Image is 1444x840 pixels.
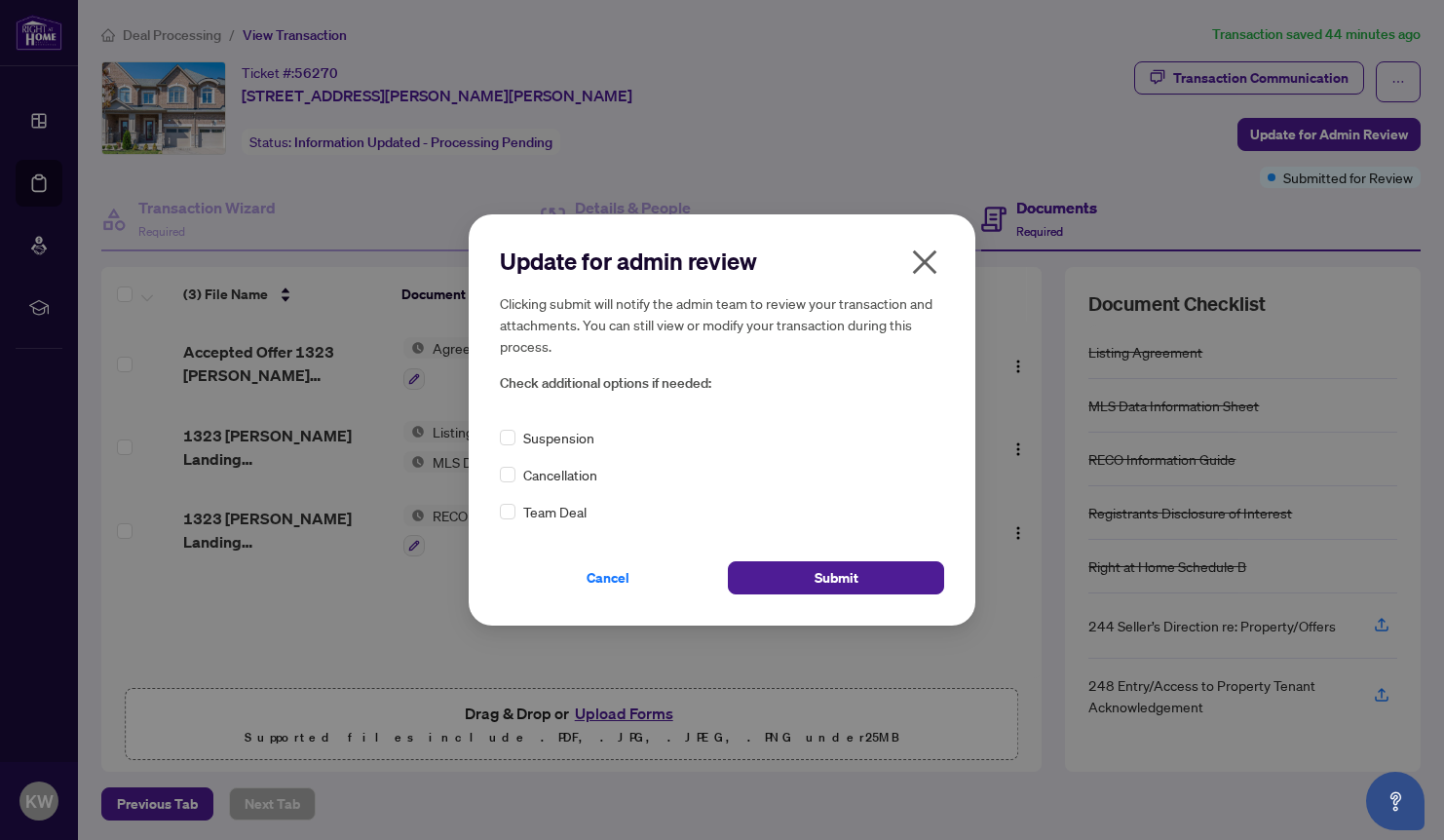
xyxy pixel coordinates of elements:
span: Suspension [523,427,594,448]
button: Submit [728,561,944,594]
span: Submit [815,562,858,593]
span: Check additional options if needed: [500,372,944,395]
h5: Clicking submit will notify the admin team to review your transaction and attachments. You can st... [500,292,944,357]
span: close [909,247,940,278]
span: Team Deal [523,501,587,522]
span: Cancellation [523,464,597,485]
button: Open asap [1366,772,1425,830]
h2: Update for admin review [500,246,944,277]
span: Cancel [587,562,629,593]
button: Cancel [500,561,716,594]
